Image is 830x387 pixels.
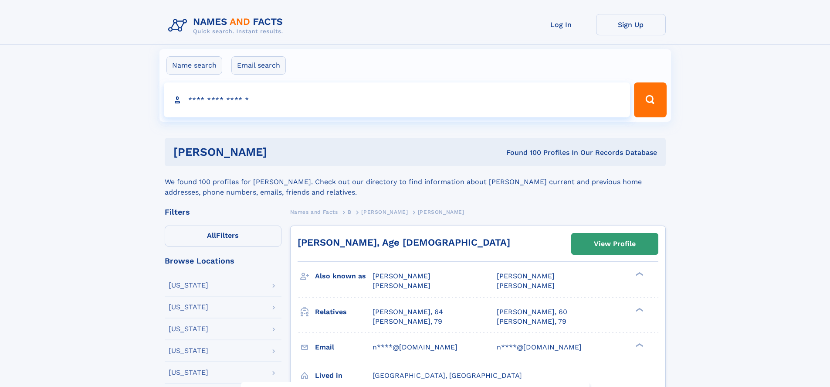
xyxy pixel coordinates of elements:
[572,233,658,254] a: View Profile
[165,166,666,198] div: We found 100 profiles for [PERSON_NAME]. Check out our directory to find information about [PERSO...
[165,257,281,265] div: Browse Locations
[373,307,443,317] a: [PERSON_NAME], 64
[165,208,281,216] div: Filters
[315,269,373,284] h3: Also known as
[497,272,555,280] span: [PERSON_NAME]
[315,305,373,319] h3: Relatives
[348,209,352,215] span: B
[373,317,442,326] a: [PERSON_NAME], 79
[497,281,555,290] span: [PERSON_NAME]
[315,340,373,355] h3: Email
[348,206,352,217] a: B
[169,325,208,332] div: [US_STATE]
[164,82,630,117] input: search input
[373,281,430,290] span: [PERSON_NAME]
[634,307,644,312] div: ❯
[594,234,636,254] div: View Profile
[634,82,666,117] button: Search Button
[298,237,510,248] a: [PERSON_NAME], Age [DEMOGRAPHIC_DATA]
[361,209,408,215] span: [PERSON_NAME]
[173,147,387,158] h1: [PERSON_NAME]
[290,206,338,217] a: Names and Facts
[386,148,657,158] div: Found 100 Profiles In Our Records Database
[169,282,208,289] div: [US_STATE]
[634,271,644,277] div: ❯
[169,304,208,311] div: [US_STATE]
[497,307,567,317] a: [PERSON_NAME], 60
[497,317,566,326] a: [PERSON_NAME], 79
[315,368,373,383] h3: Lived in
[169,369,208,376] div: [US_STATE]
[596,14,666,35] a: Sign Up
[165,226,281,247] label: Filters
[373,371,522,380] span: [GEOGRAPHIC_DATA], [GEOGRAPHIC_DATA]
[166,56,222,75] label: Name search
[634,342,644,348] div: ❯
[165,14,290,38] img: Logo Names and Facts
[169,347,208,354] div: [US_STATE]
[361,206,408,217] a: [PERSON_NAME]
[418,209,464,215] span: [PERSON_NAME]
[207,231,216,240] span: All
[231,56,286,75] label: Email search
[373,272,430,280] span: [PERSON_NAME]
[526,14,596,35] a: Log In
